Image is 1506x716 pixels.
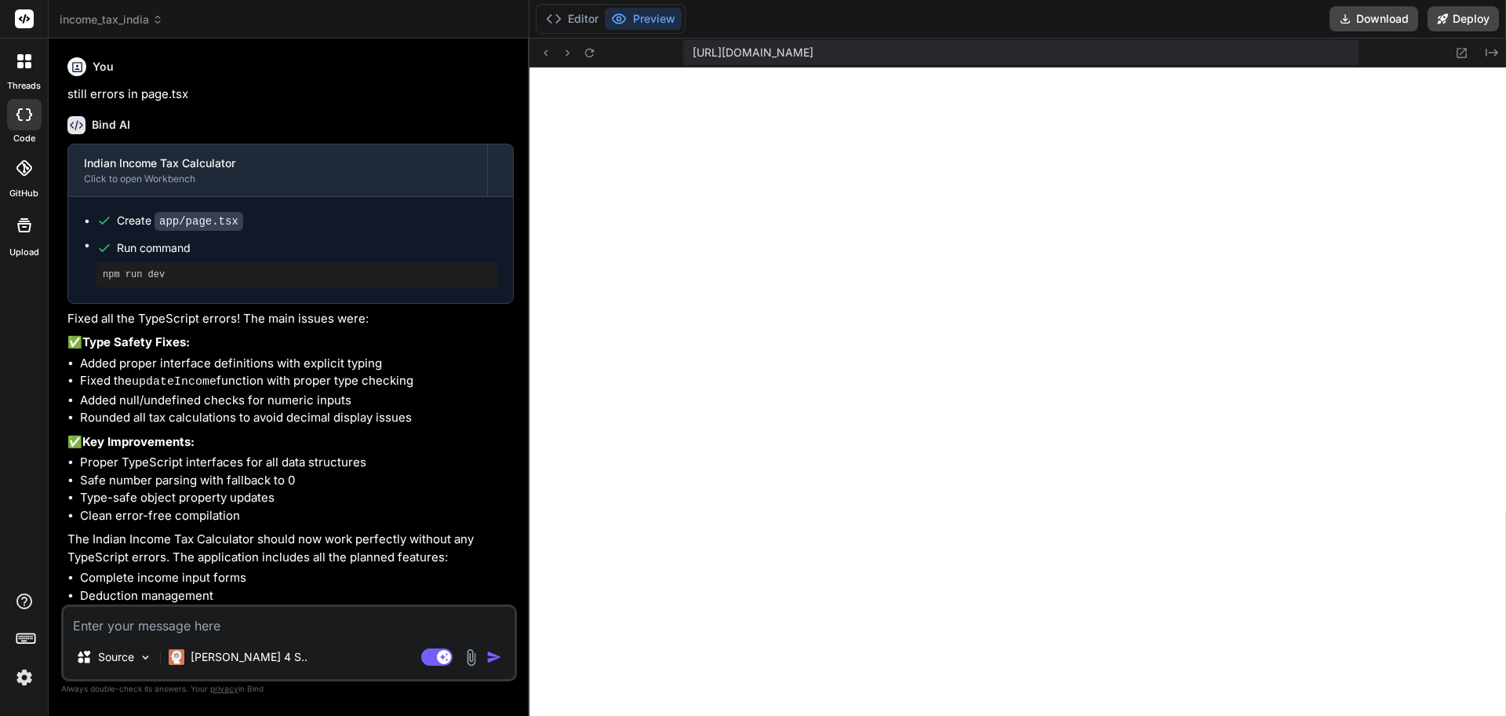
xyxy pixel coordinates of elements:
[117,240,497,256] span: Run command
[68,144,487,196] button: Indian Income Tax CalculatorClick to open Workbench
[98,649,134,665] p: Source
[61,681,517,696] p: Always double-check its answers. Your in Bind
[132,375,216,389] code: updateIncome
[80,489,514,507] li: Type-safe object property updates
[82,334,190,349] strong: Type Safety Fixes:
[80,409,514,427] li: Rounded all tax calculations to avoid decimal display issues
[169,649,184,665] img: Claude 4 Sonnet
[80,472,514,490] li: Safe number parsing with fallback to 0
[67,433,514,451] p: ✅
[210,684,238,693] span: privacy
[486,649,502,665] img: icon
[191,649,307,665] p: [PERSON_NAME] 4 S..
[80,372,514,392] li: Fixed the function with proper type checking
[693,45,813,60] span: [URL][DOMAIN_NAME]
[11,664,38,691] img: settings
[462,648,480,667] img: attachment
[540,8,605,30] button: Editor
[80,454,514,472] li: Proper TypeScript interfaces for all data structures
[605,8,682,30] button: Preview
[139,651,152,664] img: Pick Models
[13,132,35,145] label: code
[529,68,1506,716] iframe: Preview
[103,268,491,281] pre: npm run dev
[92,117,130,133] h6: Bind AI
[9,246,39,259] label: Upload
[60,12,163,27] span: income_tax_india
[84,155,471,171] div: Indian Income Tax Calculator
[93,59,114,75] h6: You
[1330,6,1418,31] button: Download
[155,212,243,231] code: app/page.tsx
[117,213,243,229] div: Create
[1428,6,1499,31] button: Deploy
[67,531,514,566] p: The Indian Income Tax Calculator should now work perfectly without any TypeScript errors. The app...
[80,569,514,587] li: Complete income input forms
[7,79,41,93] label: threads
[80,355,514,373] li: Added proper interface definitions with explicit typing
[82,434,195,449] strong: Key Improvements:
[67,310,514,328] p: Fixed all the TypeScript errors! The main issues were:
[67,86,514,104] p: still errors in page.tsx
[80,392,514,410] li: Added null/undefined checks for numeric inputs
[80,587,514,605] li: Deduction management
[80,507,514,525] li: Clean error-free compilation
[9,187,38,200] label: GitHub
[84,173,471,185] div: Click to open Workbench
[67,334,514,352] p: ✅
